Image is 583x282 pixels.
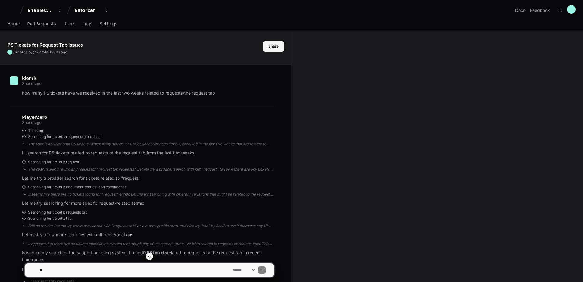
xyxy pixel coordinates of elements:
span: Searching for tickets: tab [28,216,71,221]
a: Settings [100,17,117,31]
span: klamb [22,76,36,81]
p: Based on my search of the support ticketing system, I found related to requests or the request ta... [22,249,274,263]
button: Feedback [530,7,550,13]
span: Searching for tickets: document request correspondence [28,185,127,190]
span: 3 hours ago [47,50,67,54]
div: Still no results. Let me try one more search with "requests tab" as a more specific term, and als... [28,223,274,228]
div: EnableComp [28,7,54,13]
span: Users [63,22,75,26]
span: 3 hours ago [22,81,41,86]
a: Users [63,17,75,31]
span: Searching for tickets: requests tab [28,210,87,215]
p: I'll search for PS tickets related to requests or the request tab from the last two weeks. [22,150,274,157]
span: Thinking [28,128,43,133]
p: Let me try a few more searches with different variations: [22,231,274,238]
span: Searching for tickets: request [28,160,79,164]
div: It seems like there are no tickets found for "request" either. Let me try searching with differen... [28,192,274,197]
strong: 0 PS tickets [143,250,167,255]
p: Let me try a broader search for tickets related to "request": [22,175,274,182]
span: klamb [36,50,47,54]
div: The search didn't return any results for "request tab requests". Let me try a broader search with... [28,167,274,172]
app-text-character-animate: PS Tickets for Request Tab Issues [7,42,83,48]
a: Docs [515,7,525,13]
a: Pull Requests [27,17,56,31]
a: Logs [82,17,92,31]
button: EnableComp [25,5,64,16]
span: Logs [82,22,92,26]
div: It appears that there are no tickets found in the system that match any of the search terms I've ... [28,241,274,246]
span: 3 hours ago [22,120,41,125]
p: Let me try searching for more specific request-related terms: [22,200,274,207]
p: how many PS tickets have we received in the last two weeks related to requests/the request tab [22,90,274,97]
button: Share [263,41,284,52]
div: The user is asking about PS tickets (which likely stands for Professional Services tickets) recei... [28,142,274,146]
span: PlayerZero [22,115,47,119]
button: Enforcer [72,5,111,16]
span: Created by [13,50,67,55]
span: Home [7,22,20,26]
span: @ [33,50,36,54]
div: Enforcer [75,7,101,13]
a: Home [7,17,20,31]
span: Pull Requests [27,22,56,26]
span: Settings [100,22,117,26]
span: Searching for tickets: request tab requests [28,134,101,139]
